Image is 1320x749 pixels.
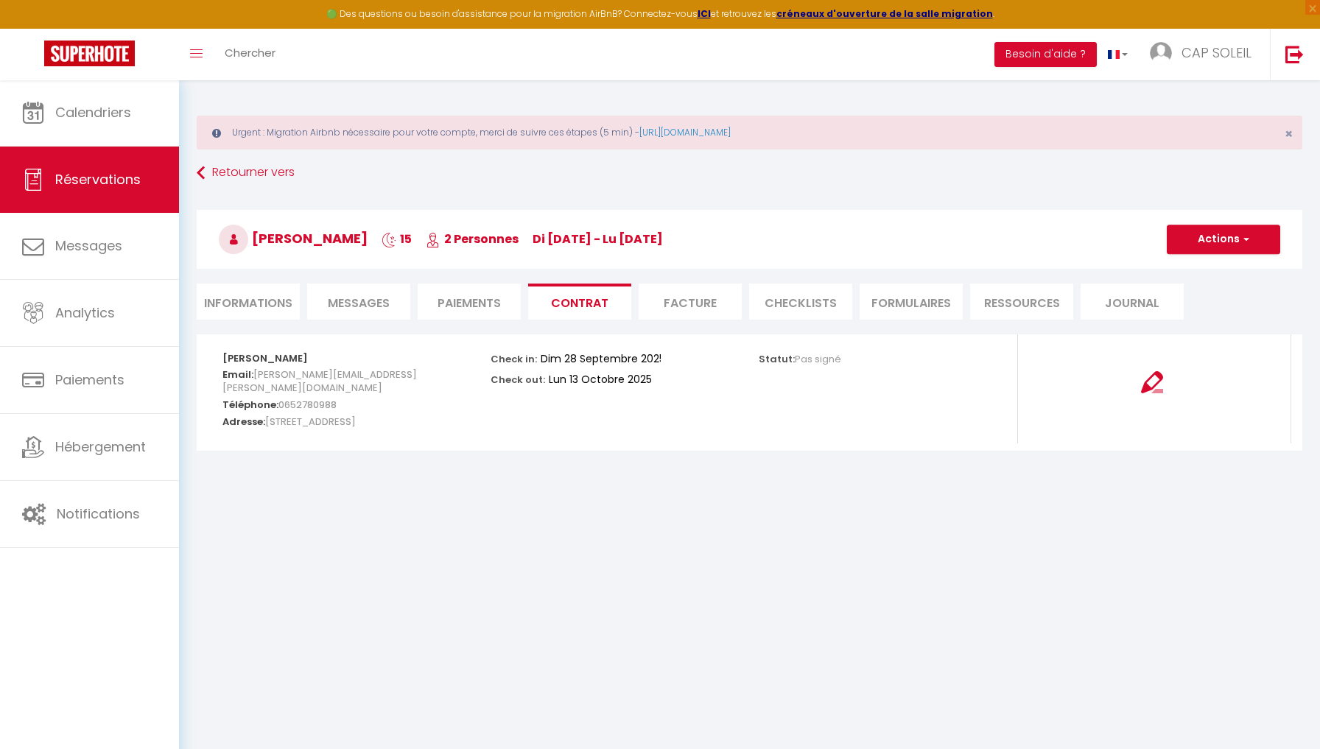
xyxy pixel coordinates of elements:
[1285,124,1293,143] span: ×
[44,41,135,66] img: Super Booking
[639,284,742,320] li: Facture
[1081,284,1184,320] li: Journal
[197,160,1302,186] a: Retourner vers
[426,231,519,247] span: 2 Personnes
[57,504,140,523] span: Notifications
[970,284,1073,320] li: Ressources
[382,231,412,247] span: 15
[55,170,141,189] span: Réservations
[222,368,253,381] strong: Email:
[491,349,537,366] p: Check in:
[55,370,124,389] span: Paiements
[418,284,521,320] li: Paiements
[533,231,663,247] span: di [DATE] - lu [DATE]
[225,45,275,60] span: Chercher
[1150,42,1172,64] img: ...
[1285,45,1304,63] img: logout
[639,126,731,138] a: [URL][DOMAIN_NAME]
[1141,371,1163,393] img: signing-contract
[197,284,300,320] li: Informations
[749,284,852,320] li: CHECKLISTS
[222,398,278,412] strong: Téléphone:
[55,303,115,322] span: Analytics
[860,284,963,320] li: FORMULAIRES
[759,349,841,366] p: Statut:
[328,295,390,312] span: Messages
[994,42,1097,67] button: Besoin d'aide ?
[1139,29,1270,80] a: ... CAP SOLEIL
[795,352,841,366] span: Pas signé
[265,411,356,432] span: [STREET_ADDRESS]
[55,236,122,255] span: Messages
[528,284,631,320] li: Contrat
[1182,43,1251,62] span: CAP SOLEIL
[776,7,993,20] a: créneaux d'ouverture de la salle migration
[1167,225,1280,254] button: Actions
[278,394,337,415] span: 0652780988
[491,370,545,387] p: Check out:
[222,415,265,429] strong: Adresse:
[55,437,146,456] span: Hébergement
[698,7,711,20] a: ICI
[222,351,308,365] strong: [PERSON_NAME]
[219,229,368,247] span: [PERSON_NAME]
[197,116,1302,150] div: Urgent : Migration Airbnb nécessaire pour votre compte, merci de suivre ces étapes (5 min) -
[222,364,417,398] span: [PERSON_NAME][EMAIL_ADDRESS][PERSON_NAME][DOMAIN_NAME]
[55,103,131,122] span: Calendriers
[214,29,287,80] a: Chercher
[1285,127,1293,141] button: Close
